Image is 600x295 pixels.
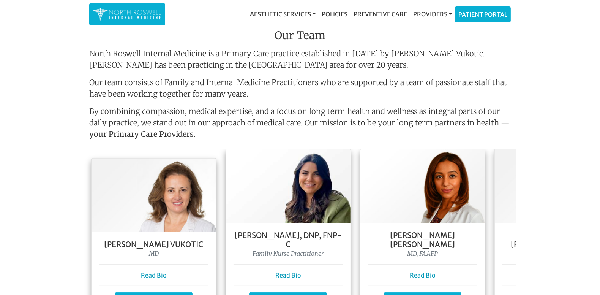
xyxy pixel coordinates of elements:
img: North Roswell Internal Medicine [93,7,161,22]
a: Patient Portal [455,7,510,22]
a: Read Bio [275,271,301,279]
img: Dr. Goga Vukotis [92,159,216,232]
h3: Our Team [89,29,511,45]
a: Aesthetic Services [247,6,319,22]
p: North Roswell Internal Medicine is a Primary Care practice established in [DATE] by [PERSON_NAME]... [89,48,511,71]
img: Dr. Farah Mubarak Ali MD, FAAFP [360,149,485,223]
a: Read Bio [141,271,167,279]
p: Our team consists of Family and Internal Medicine Practitioners who are supported by a team of pa... [89,77,511,100]
i: Family Nurse Practitioner [253,250,324,257]
a: Preventive Care [351,6,410,22]
i: MD [149,250,159,257]
strong: your Primary Care Providers [89,129,194,139]
p: By combining compassion, medical expertise, and a focus on long term health and wellness as integ... [89,106,511,143]
a: Providers [410,6,455,22]
h5: [PERSON_NAME], DNP, FNP- C [234,231,343,249]
a: Policies [319,6,351,22]
i: MD, FAAFP [407,250,438,257]
a: Read Bio [410,271,436,279]
h5: [PERSON_NAME] [PERSON_NAME] [368,231,477,249]
h5: [PERSON_NAME] Vukotic [99,240,208,249]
